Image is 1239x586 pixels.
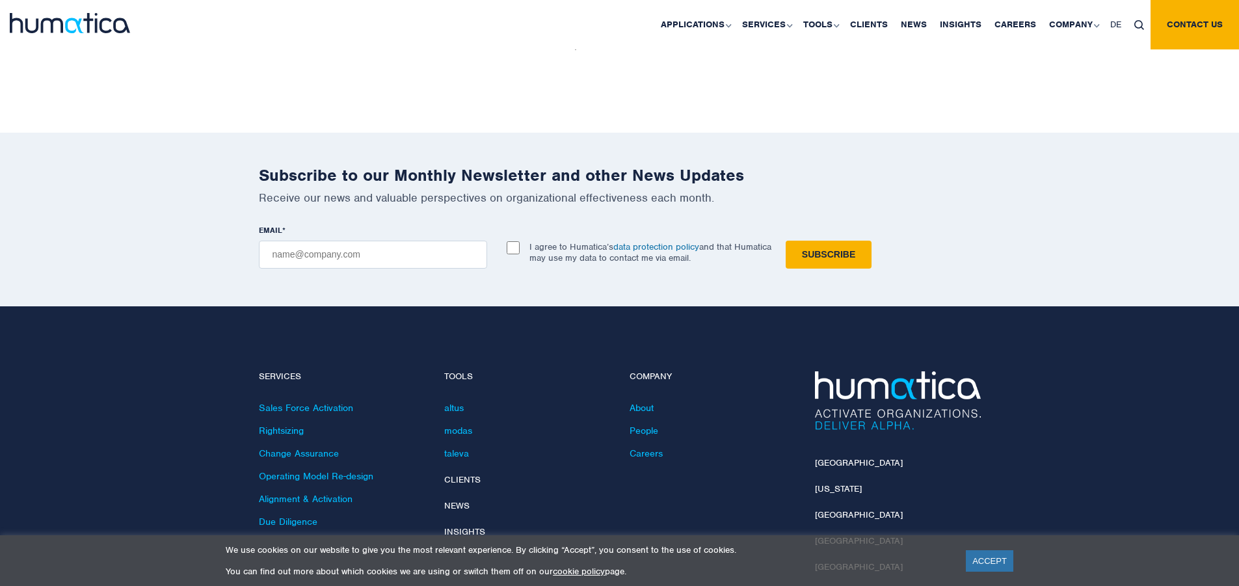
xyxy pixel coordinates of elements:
a: taleva [444,447,469,459]
img: Humatica [815,371,981,430]
input: name@company.com [259,241,487,269]
h4: Tools [444,371,610,382]
span: EMAIL [259,225,282,235]
h2: Subscribe to our Monthly Newsletter and other News Updates [259,165,981,185]
img: search_icon [1134,20,1144,30]
a: altus [444,402,464,414]
img: logo [10,13,130,33]
p: You can find out more about which cookies we are using or switch them off on our page. [226,566,950,577]
a: Due Diligence [259,516,317,527]
a: modas [444,425,472,436]
a: [GEOGRAPHIC_DATA] [815,457,903,468]
a: data protection policy [613,241,699,252]
p: Receive our news and valuable perspectives on organizational effectiveness each month. [259,191,981,205]
a: Clients [444,474,481,485]
a: About [630,402,654,414]
a: [GEOGRAPHIC_DATA] [815,509,903,520]
a: News [444,500,470,511]
a: Alignment & Activation [259,493,353,505]
a: cookie policy [553,566,605,577]
span: DE [1110,19,1121,30]
input: Subscribe [786,241,872,269]
a: Change Assurance [259,447,339,459]
h4: Services [259,371,425,382]
a: Careers [630,447,663,459]
h4: Company [630,371,795,382]
a: Insights [444,526,485,537]
a: People [630,425,658,436]
a: [US_STATE] [815,483,862,494]
p: I agree to Humatica’s and that Humatica may use my data to contact me via email. [529,241,771,263]
a: Sales Force Activation [259,402,353,414]
input: I agree to Humatica’sdata protection policyand that Humatica may use my data to contact me via em... [507,241,520,254]
a: Rightsizing [259,425,304,436]
a: ACCEPT [966,550,1013,572]
p: We use cookies on our website to give you the most relevant experience. By clicking “Accept”, you... [226,544,950,555]
a: Operating Model Re-design [259,470,373,482]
